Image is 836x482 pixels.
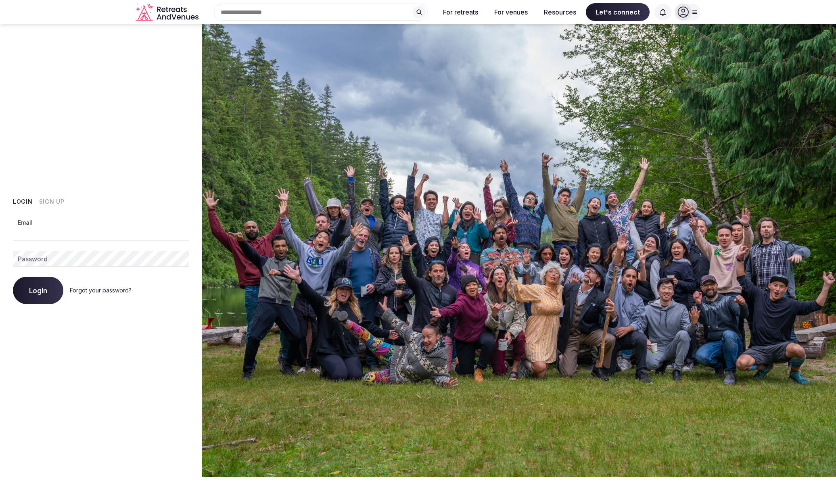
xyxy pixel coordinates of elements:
[202,24,836,477] img: My Account Background
[29,286,47,294] span: Login
[136,3,200,21] svg: Retreats and Venues company logo
[39,198,65,206] button: Sign Up
[488,3,534,21] button: For venues
[136,3,200,21] a: Visit the homepage
[13,277,63,304] button: Login
[586,3,650,21] span: Let's connect
[70,287,132,294] a: Forgot your password?
[13,198,33,206] button: Login
[16,219,34,227] label: Email
[537,3,583,21] button: Resources
[437,3,485,21] button: For retreats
